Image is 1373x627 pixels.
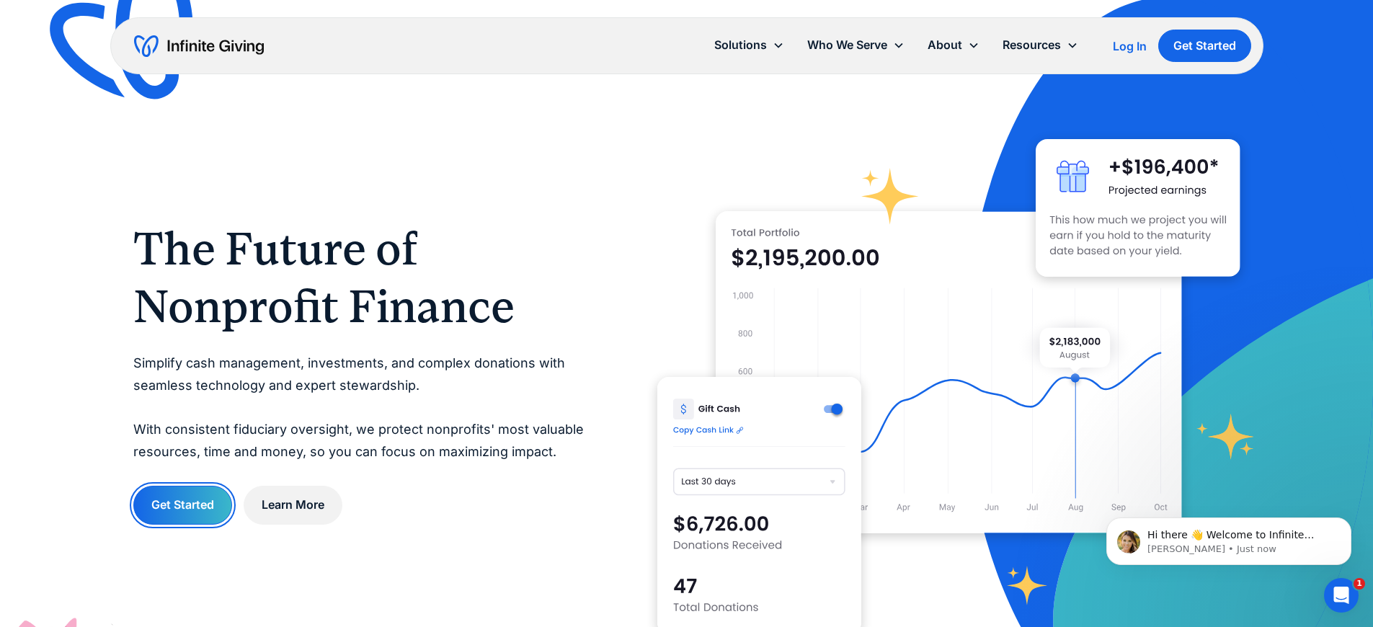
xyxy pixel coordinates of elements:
[1324,578,1359,613] iframe: Intercom live chat
[991,30,1090,61] div: Resources
[1158,30,1251,62] a: Get Started
[716,211,1182,533] img: nonprofit donation platform
[134,35,264,58] a: home
[916,30,991,61] div: About
[714,35,767,55] div: Solutions
[807,35,887,55] div: Who We Serve
[1196,414,1255,459] img: fundraising star
[133,220,600,335] h1: The Future of Nonprofit Finance
[1003,35,1061,55] div: Resources
[796,30,916,61] div: Who We Serve
[928,35,962,55] div: About
[1113,37,1147,55] a: Log In
[1113,40,1147,52] div: Log In
[244,486,342,524] a: Learn More
[1354,578,1365,590] span: 1
[133,486,232,524] a: Get Started
[1085,487,1373,588] iframe: Intercom notifications message
[703,30,796,61] div: Solutions
[133,352,600,463] p: Simplify cash management, investments, and complex donations with seamless technology and expert ...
